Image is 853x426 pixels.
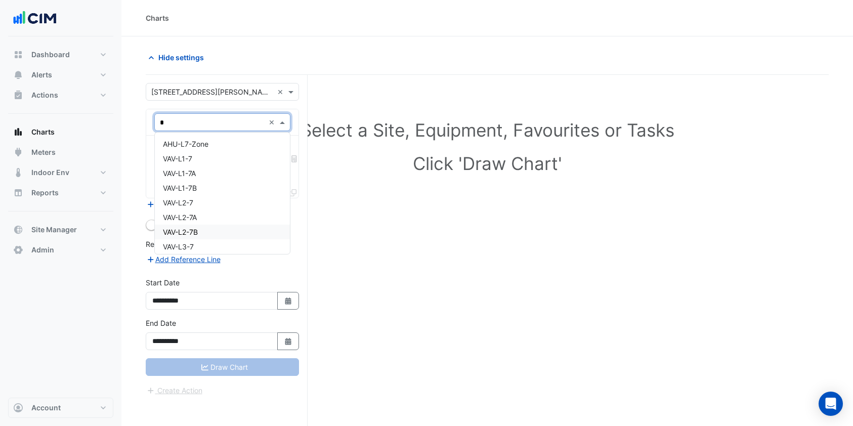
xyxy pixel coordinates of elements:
[8,122,113,142] button: Charts
[31,167,69,178] span: Indoor Env
[146,13,169,23] div: Charts
[163,242,194,251] span: VAV-L3-7
[31,403,61,413] span: Account
[163,228,198,236] span: VAV-L2-7B
[146,318,176,328] label: End Date
[13,167,23,178] app-icon: Indoor Env
[13,225,23,235] app-icon: Site Manager
[13,188,23,198] app-icon: Reports
[146,199,207,210] button: Add Equipment
[8,45,113,65] button: Dashboard
[31,70,52,80] span: Alerts
[13,147,23,157] app-icon: Meters
[8,162,113,183] button: Indoor Env
[168,119,806,141] h1: Select a Site, Equipment, Favourites or Tasks
[163,184,197,192] span: VAV-L1-7B
[284,296,293,305] fa-icon: Select Date
[8,398,113,418] button: Account
[289,188,296,197] span: Clone Favourites and Tasks from this Equipment to other Equipment
[158,52,204,63] span: Hide settings
[31,245,54,255] span: Admin
[13,70,23,80] app-icon: Alerts
[154,132,290,254] ng-dropdown-panel: Options list
[146,385,203,394] app-escalated-ticket-create-button: Please correct errors first
[8,142,113,162] button: Meters
[13,127,23,137] app-icon: Charts
[31,127,55,137] span: Charts
[31,147,56,157] span: Meters
[819,392,843,416] div: Open Intercom Messenger
[163,140,208,148] span: AHU-L7-Zone
[31,90,58,100] span: Actions
[31,225,77,235] span: Site Manager
[31,50,70,60] span: Dashboard
[8,240,113,260] button: Admin
[269,117,277,127] span: Clear
[13,90,23,100] app-icon: Actions
[284,337,293,346] fa-icon: Select Date
[146,239,199,249] label: Reference Lines
[290,154,299,163] span: Choose Function
[8,183,113,203] button: Reports
[13,245,23,255] app-icon: Admin
[146,253,221,265] button: Add Reference Line
[163,213,197,222] span: VAV-L2-7A
[163,169,196,178] span: VAV-L1-7A
[163,154,192,163] span: VAV-L1-7
[13,50,23,60] app-icon: Dashboard
[277,87,286,97] span: Clear
[8,65,113,85] button: Alerts
[146,277,180,288] label: Start Date
[31,188,59,198] span: Reports
[146,49,210,66] button: Hide settings
[12,8,58,28] img: Company Logo
[168,153,806,174] h1: Click 'Draw Chart'
[8,85,113,105] button: Actions
[8,220,113,240] button: Site Manager
[163,198,193,207] span: VAV-L2-7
